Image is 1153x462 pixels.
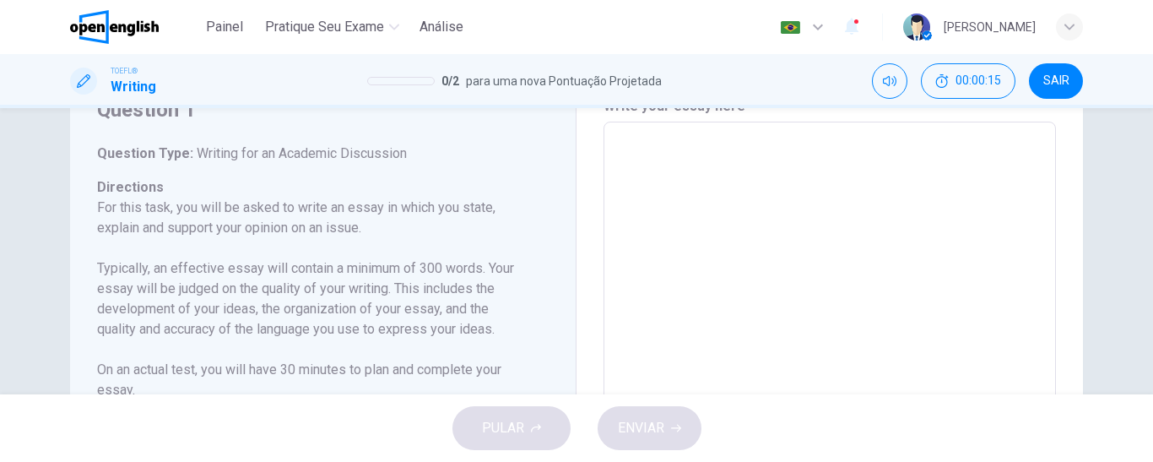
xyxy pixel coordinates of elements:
button: Análise [413,12,470,42]
img: pt [780,21,801,34]
button: Painel [198,12,252,42]
div: Esconder [921,63,1015,99]
span: Painel [206,17,243,37]
span: Análise [420,17,463,37]
h1: Writing [111,77,156,97]
button: Pratique seu exame [258,12,406,42]
img: Profile picture [903,14,930,41]
span: 00:00:15 [955,74,1001,88]
button: SAIR [1029,63,1083,99]
h4: Question 1 [97,96,528,123]
p: For this task, you will be asked to write an essay in which you state, explain and support your o... [97,198,528,400]
div: [PERSON_NAME] [944,17,1036,37]
button: 00:00:15 [921,63,1015,99]
span: Pratique seu exame [265,17,384,37]
span: SAIR [1043,74,1069,88]
span: 0 / 2 [441,71,459,91]
img: OpenEnglish logo [70,10,159,44]
a: OpenEnglish logo [70,10,198,44]
span: TOEFL® [111,65,138,77]
h6: Question Type : [97,144,528,164]
div: Silenciar [872,63,907,99]
span: Writing for an Academic Discussion [193,145,407,161]
h6: Directions [97,177,528,421]
span: para uma nova Pontuação Projetada [466,71,662,91]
